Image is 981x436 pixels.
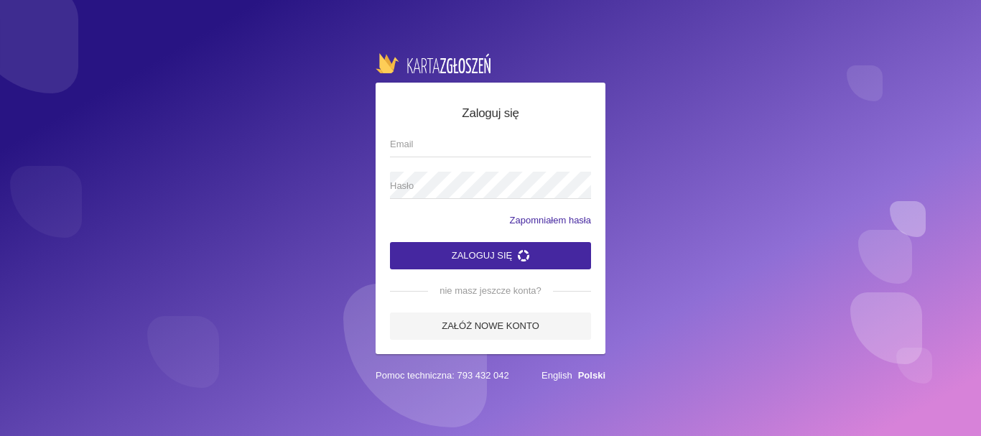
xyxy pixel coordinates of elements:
a: Załóż nowe konto [390,312,591,340]
span: nie masz jeszcze konta? [428,284,553,298]
a: Zapomniałem hasła [510,213,591,228]
a: English [541,370,572,381]
input: Hasło [390,172,591,199]
h5: Zaloguj się [390,104,591,123]
input: Email [390,130,591,157]
span: Email [390,137,577,152]
img: logo-karta.png [376,53,490,73]
button: Zaloguj się [390,242,591,269]
a: Polski [578,370,605,381]
span: Pomoc techniczna: 793 432 042 [376,368,509,383]
span: Hasło [390,179,577,193]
